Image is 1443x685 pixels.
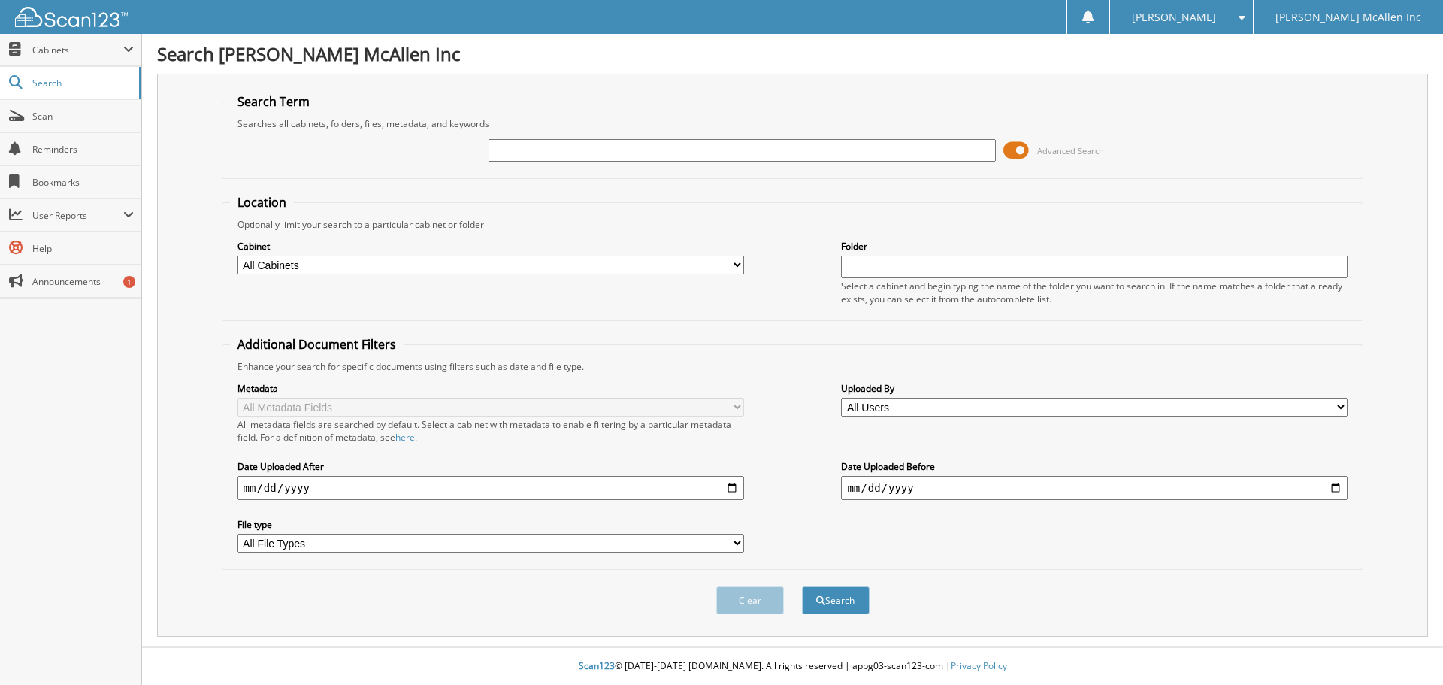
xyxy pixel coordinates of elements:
legend: Search Term [230,93,317,110]
label: Metadata [237,382,744,395]
label: Uploaded By [841,382,1348,395]
span: [PERSON_NAME] McAllen Inc [1275,13,1421,22]
legend: Location [230,194,294,211]
button: Clear [716,586,784,614]
span: Reminders [32,143,134,156]
div: 1 [123,276,135,288]
a: Privacy Policy [951,659,1007,672]
label: File type [237,518,744,531]
input: start [237,476,744,500]
span: Scan [32,110,134,123]
div: Searches all cabinets, folders, files, metadata, and keywords [230,117,1356,130]
span: Search [32,77,132,89]
div: Optionally limit your search to a particular cabinet or folder [230,218,1356,231]
div: Select a cabinet and begin typing the name of the folder you want to search in. If the name match... [841,280,1348,305]
span: Advanced Search [1037,145,1104,156]
label: Cabinet [237,240,744,253]
h1: Search [PERSON_NAME] McAllen Inc [157,41,1428,66]
span: Bookmarks [32,176,134,189]
div: Enhance your search for specific documents using filters such as date and file type. [230,360,1356,373]
img: scan123-logo-white.svg [15,7,128,27]
span: Help [32,242,134,255]
div: All metadata fields are searched by default. Select a cabinet with metadata to enable filtering b... [237,418,744,444]
div: © [DATE]-[DATE] [DOMAIN_NAME]. All rights reserved | appg03-scan123-com | [142,648,1443,685]
button: Search [802,586,870,614]
label: Date Uploaded After [237,460,744,473]
span: Cabinets [32,44,123,56]
span: [PERSON_NAME] [1132,13,1216,22]
legend: Additional Document Filters [230,336,404,353]
span: User Reports [32,209,123,222]
input: end [841,476,1348,500]
label: Date Uploaded Before [841,460,1348,473]
label: Folder [841,240,1348,253]
span: Announcements [32,275,134,288]
span: Scan123 [579,659,615,672]
a: here [395,431,415,444]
